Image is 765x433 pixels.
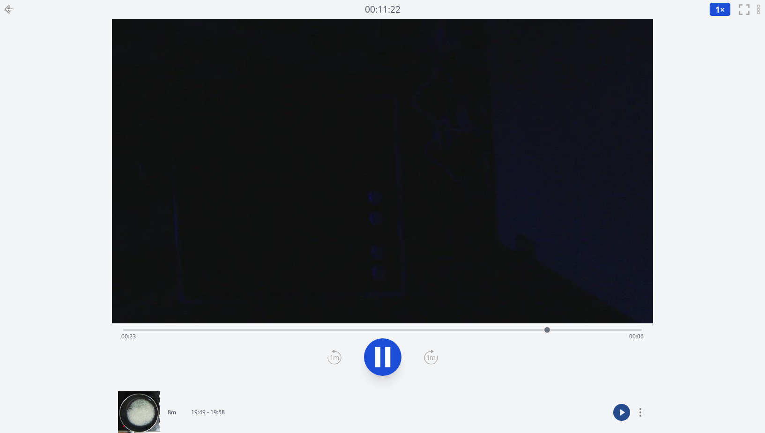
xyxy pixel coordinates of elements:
a: 00:11:22 [365,3,401,16]
span: 00:06 [629,332,644,340]
span: 1 [715,4,720,15]
p: 19:49 - 19:58 [191,409,225,416]
span: 00:23 [121,332,136,340]
p: 8m [168,409,176,416]
button: 1× [709,2,731,16]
